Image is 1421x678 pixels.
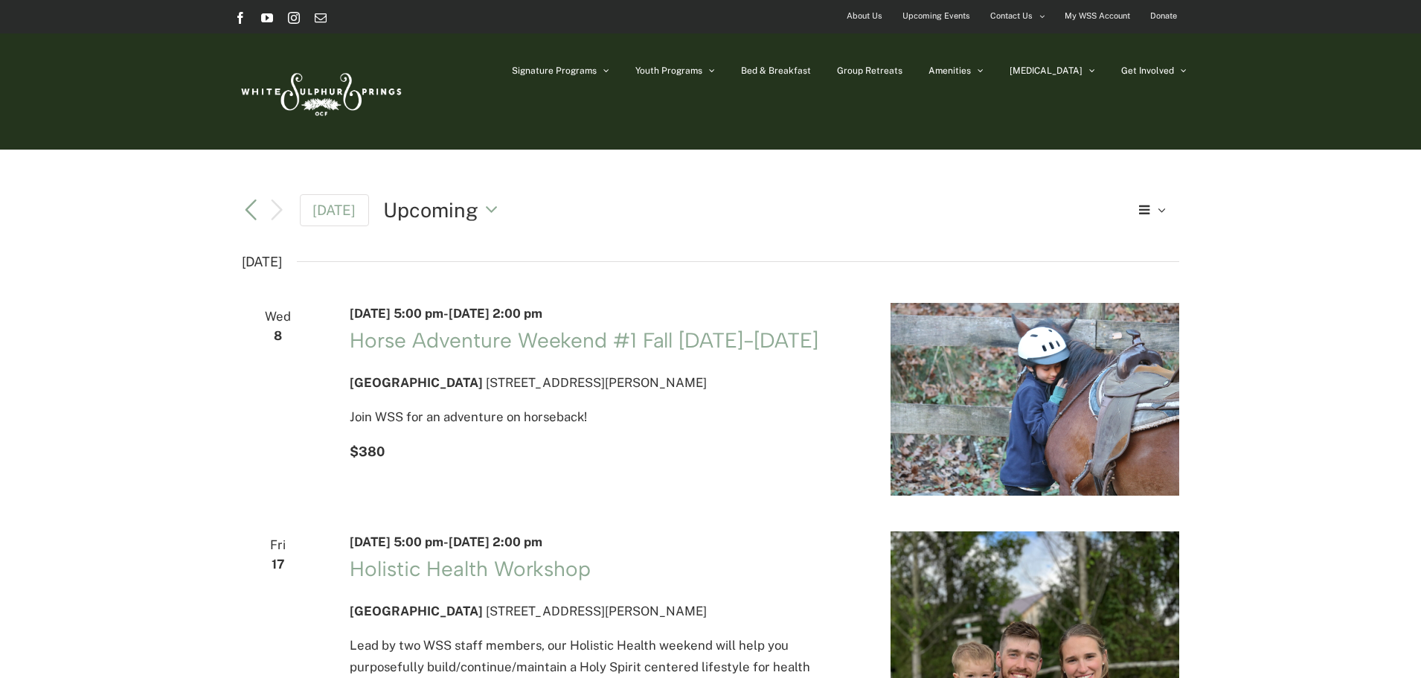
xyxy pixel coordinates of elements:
span: Get Involved [1121,66,1174,75]
span: Group Retreats [837,66,902,75]
span: Donate [1150,5,1177,27]
a: Get Involved [1121,33,1187,108]
img: White Sulphur Springs Logo [234,57,405,127]
a: Horse Adventure Weekend #1 Fall [DATE]-[DATE] [350,327,818,353]
span: [DATE] 2:00 pm [449,306,542,321]
a: Previous Events [242,201,260,219]
a: Group Retreats [837,33,902,108]
p: Join WSS for an adventure on horseback! [350,406,855,428]
a: Youth Programs [635,33,715,108]
span: About Us [847,5,882,27]
a: Facebook [234,12,246,24]
span: My WSS Account [1065,5,1130,27]
span: Wed [242,306,314,327]
button: Upcoming [383,196,506,224]
span: [GEOGRAPHIC_DATA] [350,604,483,618]
a: Amenities [928,33,984,108]
span: Upcoming Events [902,5,970,27]
time: - [350,534,542,549]
nav: Main Menu [512,33,1187,108]
a: Bed & Breakfast [741,33,811,108]
span: 8 [242,325,314,347]
span: Fri [242,534,314,556]
button: Next Events [268,198,286,222]
a: Signature Programs [512,33,609,108]
span: [DATE] 5:00 pm [350,534,443,549]
span: Bed & Breakfast [741,66,811,75]
time: - [350,306,542,321]
a: Email [315,12,327,24]
span: [STREET_ADDRESS][PERSON_NAME] [486,604,707,618]
span: [DATE] 5:00 pm [350,306,443,321]
span: Signature Programs [512,66,597,75]
a: Holistic Health Workshop [350,556,591,581]
span: [STREET_ADDRESS][PERSON_NAME] [486,375,707,390]
img: IMG_1414 [891,303,1179,496]
span: $380 [350,444,385,459]
time: [DATE] [242,250,282,274]
span: Amenities [928,66,971,75]
a: YouTube [261,12,273,24]
a: Instagram [288,12,300,24]
span: [MEDICAL_DATA] [1010,66,1082,75]
span: 17 [242,554,314,575]
a: [DATE] [300,194,370,226]
span: Upcoming [383,196,478,224]
span: Youth Programs [635,66,702,75]
span: Contact Us [990,5,1033,27]
a: [MEDICAL_DATA] [1010,33,1095,108]
span: [DATE] 2:00 pm [449,534,542,549]
span: [GEOGRAPHIC_DATA] [350,375,483,390]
